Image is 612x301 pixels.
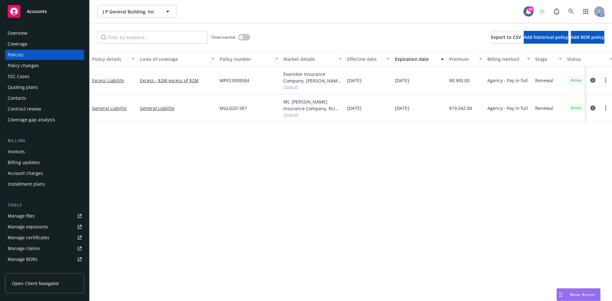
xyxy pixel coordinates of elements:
button: Policy number [217,51,281,67]
a: Summary of insurance [5,265,84,275]
div: Billing [5,138,84,144]
input: Filter by keyword... [97,31,208,44]
a: Overview [5,28,84,38]
a: Excess - $2M excess of $2M [140,77,215,84]
a: Account charges [5,168,84,178]
span: [DATE] [347,77,361,84]
a: Manage certificates [5,233,84,243]
a: Coverage [5,39,84,49]
span: Open Client Navigator [12,280,59,287]
span: $19,342.00 [449,105,472,111]
div: Coverage gap analysis [8,115,55,125]
span: Show all [283,84,342,90]
span: Add historical policy [524,34,568,40]
div: Overview [8,28,27,38]
div: Policy details [92,56,128,62]
div: Manage claims [8,243,40,254]
span: Show inactive [211,34,236,40]
button: Export to CSV [491,31,521,44]
a: Accounts [5,3,84,20]
div: Manage BORs [8,254,38,264]
span: [DATE] [395,105,409,111]
span: $8,900.00 [449,77,470,84]
a: Start snowing [535,5,548,18]
span: Agency - Pay in full [487,105,528,111]
button: Market details [281,51,345,67]
button: Policy details [90,51,137,67]
span: Renewal [535,77,553,84]
a: Coverage gap analysis [5,115,84,125]
span: MGL0201387 [220,105,247,111]
a: more [602,76,609,84]
div: Effective date [347,56,383,62]
a: Invoices [5,147,84,157]
div: Coverage [8,39,27,49]
a: circleInformation [589,76,597,84]
a: Billing updates [5,157,84,168]
a: circleInformation [589,104,597,112]
div: Contacts [8,93,26,103]
div: Market details [283,56,335,62]
a: Excess Liability [92,77,124,83]
span: [DATE] [395,77,409,84]
a: Policies [5,50,84,60]
div: Stage [535,56,555,62]
a: Switch app [579,5,592,18]
div: Status [567,56,606,62]
button: Stage [533,51,565,67]
span: Renewal [535,105,553,111]
a: Manage exposures [5,222,84,232]
div: Billing method [487,56,523,62]
span: Export to CSV [491,34,521,40]
div: Billing updates [8,157,40,168]
button: Add historical policy [524,31,568,44]
button: Effective date [345,51,392,67]
a: Installment plans [5,179,84,189]
div: Expiration date [395,56,437,62]
div: Lines of coverage [140,56,208,62]
a: more [602,104,609,112]
div: Contract review [8,104,41,114]
span: Agency - Pay in full [487,77,528,84]
div: Tools [5,202,84,208]
span: Nova Assist [570,292,595,297]
div: Mt. [PERSON_NAME] Insurance Company, RLI Corp [283,98,342,112]
div: 82 [528,6,534,12]
button: Billing method [485,51,533,67]
div: Summary of insurance [8,265,56,275]
a: SSC Cases [5,71,84,82]
div: Invoices [8,147,25,157]
div: Installment plans [8,179,45,189]
div: Policy changes [8,61,39,71]
a: Policy changes [5,61,84,71]
div: Account charges [8,168,43,178]
a: Search [565,5,578,18]
button: Expiration date [392,51,447,67]
div: Drag to move [557,289,565,301]
div: SSC Cases [8,71,29,82]
a: Contacts [5,93,84,103]
span: Add BOR policy [571,34,604,40]
button: Lines of coverage [137,51,217,67]
div: Premium [449,56,475,62]
a: General Liability [140,105,215,111]
button: Premium [447,51,485,67]
a: Contract review [5,104,84,114]
div: Quoting plans [8,82,38,92]
span: Active [570,105,582,111]
div: Manage files [8,211,35,221]
a: Quoting plans [5,82,84,92]
div: Policies [8,50,24,60]
a: Manage claims [5,243,84,254]
a: Manage files [5,211,84,221]
button: Add BOR policy [571,31,604,44]
span: J P General Building, Inc [103,8,158,15]
span: Accounts [27,9,47,14]
div: Manage certificates [8,233,49,243]
button: Nova Assist [557,288,601,301]
div: Evanston Insurance Company, [PERSON_NAME] Insurance, CRC Group [283,71,342,84]
span: MPXS3008584 [220,77,249,84]
button: J P General Building, Inc [97,5,177,18]
a: Report a Bug [550,5,563,18]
